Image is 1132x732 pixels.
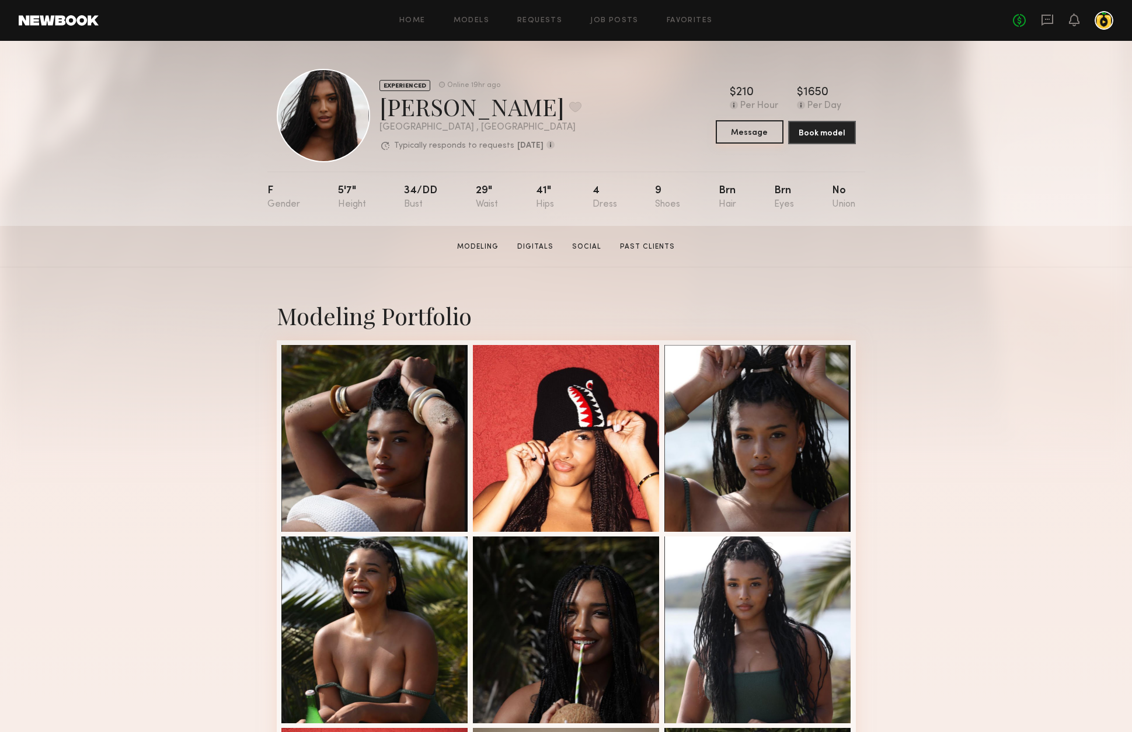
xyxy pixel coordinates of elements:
a: Favorites [667,17,713,25]
div: 41" [536,186,554,210]
div: $ [730,87,736,99]
div: 210 [736,87,754,99]
a: Digitals [513,242,558,252]
a: Home [399,17,426,25]
div: Online 19hr ago [447,82,500,89]
button: Message [716,120,783,144]
div: Per Hour [740,101,778,111]
a: Social [567,242,606,252]
b: [DATE] [517,142,544,150]
a: Models [454,17,489,25]
div: 29" [476,186,498,210]
div: 4 [593,186,617,210]
button: Book model [788,121,856,144]
div: 1650 [803,87,828,99]
div: $ [797,87,803,99]
a: Requests [517,17,562,25]
div: EXPERIENCED [379,80,430,91]
div: 5'7" [338,186,366,210]
a: Modeling [452,242,503,252]
div: 34/dd [404,186,437,210]
div: [GEOGRAPHIC_DATA] , [GEOGRAPHIC_DATA] [379,123,581,133]
div: Modeling Portfolio [277,300,856,331]
a: Past Clients [615,242,680,252]
div: F [267,186,300,210]
div: Brn [719,186,736,210]
div: Per Day [807,101,841,111]
div: [PERSON_NAME] [379,91,581,122]
a: Job Posts [590,17,639,25]
div: No [832,186,855,210]
p: Typically responds to requests [394,142,514,150]
div: Brn [774,186,794,210]
div: 9 [655,186,680,210]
